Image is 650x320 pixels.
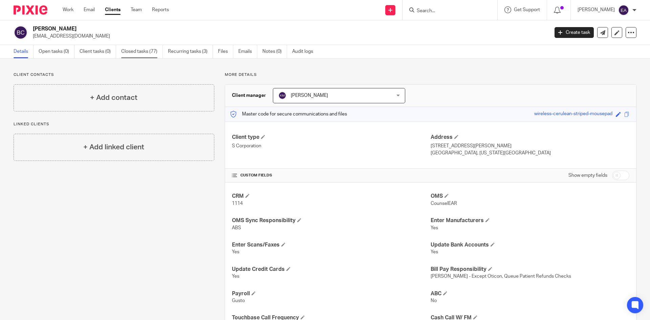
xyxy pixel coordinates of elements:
[431,298,437,303] span: No
[83,142,144,152] h4: + Add linked client
[225,72,636,78] p: More details
[232,217,431,224] h4: OMS Sync Responsibility
[431,217,629,224] h4: Enter Manufacturers
[431,193,629,200] h4: OMS
[416,8,477,14] input: Search
[232,173,431,178] h4: CUSTOM FIELDS
[14,25,28,40] img: svg%3E
[232,298,245,303] span: Gusto
[431,250,438,254] span: Yes
[218,45,233,58] a: Files
[431,226,438,230] span: Yes
[33,33,544,40] p: [EMAIL_ADDRESS][DOMAIN_NAME]
[431,201,457,206] span: CounselEAR
[431,241,629,249] h4: Update Bank Accounts
[514,7,540,12] span: Get Support
[105,6,121,13] a: Clients
[431,290,629,297] h4: ABC
[14,5,47,15] img: Pixie
[431,134,629,141] h4: Address
[238,45,257,58] a: Emails
[14,122,214,127] p: Linked clients
[14,72,214,78] p: Client contacts
[232,250,239,254] span: Yes
[131,6,142,13] a: Team
[278,91,286,100] img: svg%3E
[618,5,629,16] img: svg%3E
[232,193,431,200] h4: CRM
[578,6,615,13] p: [PERSON_NAME]
[121,45,163,58] a: Closed tasks (77)
[230,111,347,118] p: Master code for secure communications and files
[14,45,34,58] a: Details
[232,92,266,99] h3: Client manager
[80,45,116,58] a: Client tasks (0)
[232,226,241,230] span: ABS
[232,241,431,249] h4: Enter Scans/Faxes
[431,274,571,279] span: [PERSON_NAME] - Except Oticon, Queue Patient Refunds Checks
[152,6,169,13] a: Reports
[232,290,431,297] h4: Payroll
[555,27,594,38] a: Create task
[534,110,612,118] div: wireless-cerulean-striped-mousepad
[33,25,442,33] h2: [PERSON_NAME]
[232,274,239,279] span: Yes
[232,143,431,149] p: S Corporation
[168,45,213,58] a: Recurring tasks (3)
[568,172,607,179] label: Show empty fields
[232,134,431,141] h4: Client type
[63,6,73,13] a: Work
[431,143,629,149] p: [STREET_ADDRESS][PERSON_NAME]
[84,6,95,13] a: Email
[90,92,137,103] h4: + Add contact
[431,150,629,156] p: [GEOGRAPHIC_DATA], [US_STATE][GEOGRAPHIC_DATA]
[262,45,287,58] a: Notes (0)
[232,266,431,273] h4: Update Credit Cards
[292,45,318,58] a: Audit logs
[232,201,243,206] span: 1114
[291,93,328,98] span: [PERSON_NAME]
[39,45,74,58] a: Open tasks (0)
[431,266,629,273] h4: Bill Pay Responsibility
